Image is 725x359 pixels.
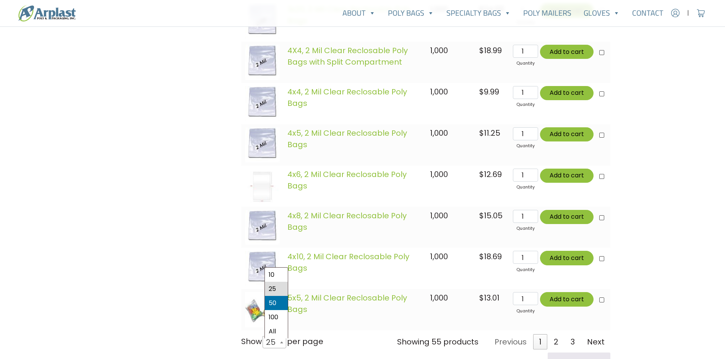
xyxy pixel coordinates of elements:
[513,210,538,223] input: Qty
[479,128,484,138] span: $
[18,5,76,21] img: logo
[245,292,280,327] img: images
[540,169,594,183] button: Add to cart
[513,45,538,58] input: Qty
[382,5,440,21] a: Poly Bags
[287,251,409,273] a: 4x10, 2 Mil Clear Reclosable Poly Bags
[577,5,626,21] a: Gloves
[430,128,448,138] span: 1,000
[263,336,286,348] span: 25
[265,268,288,282] li: 10
[479,210,503,221] bdi: 15.05
[265,296,288,310] li: 50
[265,324,288,338] li: All
[440,5,517,21] a: Specialty Bags
[517,5,577,21] a: Poly Mailers
[245,45,280,80] img: images
[245,251,280,286] img: images
[581,334,610,349] a: Next
[479,45,484,56] span: $
[479,86,484,97] span: $
[540,86,594,100] button: Add to cart
[513,127,538,140] input: Qty
[479,210,484,221] span: $
[265,282,288,296] li: 25
[540,45,594,59] button: Add to cart
[430,169,448,180] span: 1,000
[479,86,499,97] bdi: 9.99
[430,86,448,97] span: 1,000
[548,334,564,349] a: 2
[397,336,478,348] div: Showing 55 products
[479,251,484,262] span: $
[287,45,408,67] a: 4X4, 2 Mil Clear Reclosable Poly Bags with Split Compartment
[336,5,382,21] a: About
[489,334,532,349] a: Previous
[245,127,280,162] img: images
[513,251,538,264] input: Qty
[565,334,581,349] a: 3
[540,251,594,265] button: Add to cart
[265,310,288,324] li: 100
[245,210,280,245] img: images
[479,45,502,56] bdi: 18.99
[245,86,280,121] img: images
[479,128,500,138] bdi: 11.25
[479,169,484,180] span: $
[540,127,594,141] button: Add to cart
[540,292,594,306] button: Add to cart
[287,128,407,150] a: 4x5, 2 Mil Clear Reclosable Poly Bags
[287,210,407,232] a: 4x8, 2 Mil Clear Reclosable Poly Bags
[430,45,448,56] span: 1,000
[430,292,448,303] span: 1,000
[479,169,502,180] bdi: 12.69
[287,169,407,191] a: 4x6, 2 Mil Clear Reclosable Poly Bags
[287,292,407,315] a: 5x5, 2 Mil Clear Reclosable Poly Bags
[430,251,448,262] span: 1,000
[687,8,689,18] span: |
[241,336,323,348] label: Show per page
[430,210,448,221] span: 1,000
[513,169,538,182] input: Qty
[263,333,283,351] span: 25
[479,292,484,303] span: $
[513,292,538,305] input: Qty
[533,334,547,349] a: 1
[479,251,502,262] bdi: 18.69
[479,292,500,303] bdi: 13.01
[626,5,670,21] a: Contact
[245,169,280,204] img: images
[287,86,407,109] a: 4x4, 2 Mil Clear Reclosable Poly Bags
[540,210,594,224] button: Add to cart
[513,86,538,99] input: Qty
